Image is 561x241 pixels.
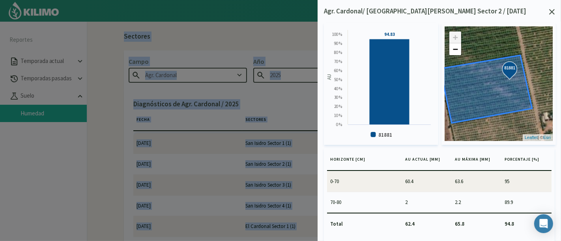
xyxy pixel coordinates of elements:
text: 0 % [336,122,342,127]
th: AU actual [mm] [402,153,452,171]
td: 2 [402,192,452,212]
td: 60.4 [402,171,452,192]
text: AU [326,74,333,80]
text: 30 % [334,95,342,100]
td: 62.4 [402,213,452,234]
td: 65.8 [452,213,501,234]
td: Total [327,213,402,234]
a: Zoom in [449,32,461,43]
tspan: 94.83 [384,32,395,37]
text: 70 % [334,59,342,64]
td: 63.6 [452,171,501,192]
td: 2.2 [452,192,501,212]
td: 70-80 [327,192,402,212]
text: 20 % [334,104,342,109]
a: Leaflet [525,135,538,140]
a: Esri [543,135,551,140]
td: 89.9 [502,192,552,212]
text: 90 % [334,41,342,46]
div: | © [523,134,553,141]
a: Zoom out [449,43,461,55]
td: 94.8 [502,213,552,234]
div: Open Intercom Messenger [534,214,553,233]
div: 81881 [508,67,513,72]
th: AU máxima [mm] [452,153,501,171]
td: 0-70 [327,171,402,192]
text: 60 % [334,68,342,73]
text: 100 % [332,32,342,37]
text: 81881 [378,132,392,138]
text: 50 % [334,77,342,82]
td: 95 [502,171,552,192]
th: Horizonte [cm] [327,153,402,171]
text: 10 % [334,113,342,118]
text: 40 % [334,86,342,91]
text: 80 % [334,50,342,55]
strong: 81881 [504,65,517,71]
th: Porcentaje [%] [502,153,552,171]
p: Agr. Cardonal/ [GEOGRAPHIC_DATA][PERSON_NAME] Sector 2 / [DATE] [324,6,526,17]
